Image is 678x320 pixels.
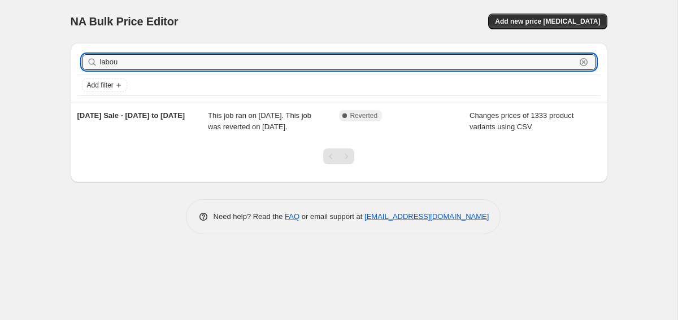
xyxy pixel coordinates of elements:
[488,14,607,29] button: Add new price [MEDICAL_DATA]
[470,111,573,131] span: Changes prices of 1333 product variants using CSV
[323,148,354,164] nav: Pagination
[350,111,378,120] span: Reverted
[364,212,489,221] a: [EMAIL_ADDRESS][DOMAIN_NAME]
[77,111,185,120] span: [DATE] Sale - [DATE] to [DATE]
[495,17,600,26] span: Add new price [MEDICAL_DATA]
[299,212,364,221] span: or email support at
[71,15,179,28] span: NA Bulk Price Editor
[208,111,311,131] span: This job ran on [DATE]. This job was reverted on [DATE].
[214,212,285,221] span: Need help? Read the
[82,78,127,92] button: Add filter
[578,56,589,68] button: Clear
[87,81,114,90] span: Add filter
[285,212,299,221] a: FAQ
